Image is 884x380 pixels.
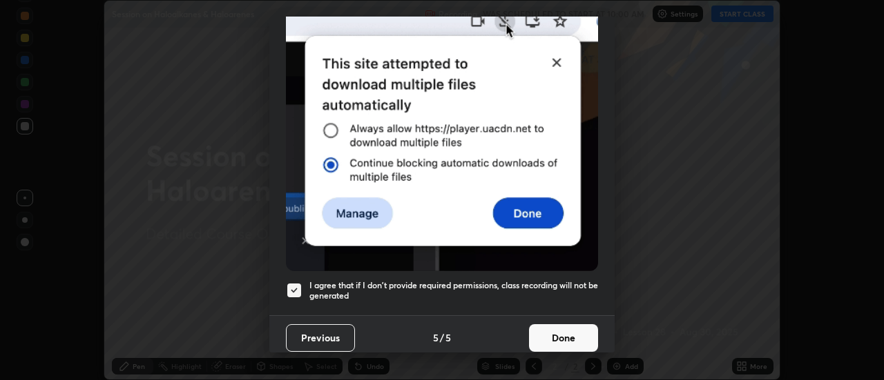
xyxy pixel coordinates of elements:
h5: I agree that if I don't provide required permissions, class recording will not be generated [309,280,598,301]
button: Done [529,324,598,352]
button: Previous [286,324,355,352]
h4: 5 [433,330,439,345]
h4: 5 [445,330,451,345]
h4: / [440,330,444,345]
